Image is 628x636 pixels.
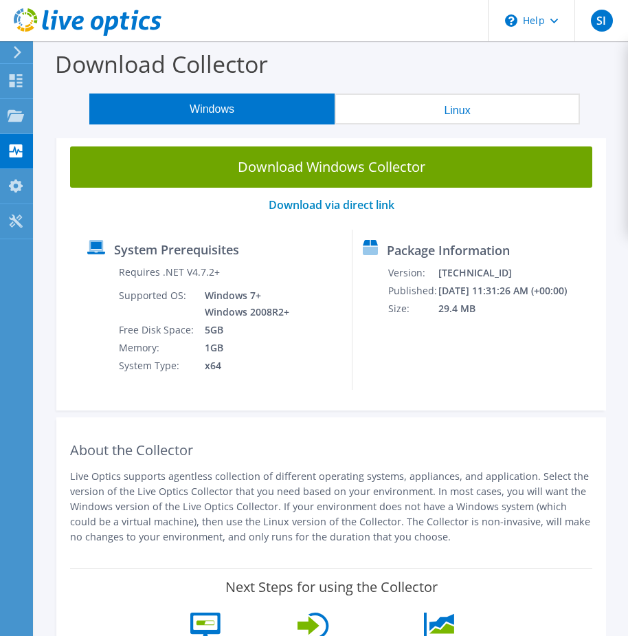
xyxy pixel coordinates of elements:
[194,357,290,375] td: x64
[194,321,290,339] td: 5GB
[388,300,438,318] td: Size:
[335,94,580,124] button: Linux
[388,264,438,282] td: Version:
[194,287,290,321] td: Windows 7+ Windows 2008R2+
[269,197,394,212] a: Download via direct link
[505,14,517,27] svg: \n
[387,243,510,257] label: Package Information
[70,469,592,545] p: Live Optics supports agentless collection of different operating systems, appliances, and applica...
[119,265,220,279] label: Requires .NET V4.7.2+
[114,243,239,256] label: System Prerequisites
[118,357,194,375] td: System Type:
[194,339,290,357] td: 1GB
[438,282,568,300] td: [DATE] 11:31:26 AM (+00:00)
[118,321,194,339] td: Free Disk Space:
[118,339,194,357] td: Memory:
[70,146,592,188] a: Download Windows Collector
[225,579,438,595] label: Next Steps for using the Collector
[118,287,194,321] td: Supported OS:
[55,48,268,80] label: Download Collector
[388,282,438,300] td: Published:
[438,264,568,282] td: [TECHNICAL_ID]
[591,10,613,32] span: SI
[70,442,592,459] h2: About the Collector
[438,300,568,318] td: 29.4 MB
[89,94,335,124] button: Windows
